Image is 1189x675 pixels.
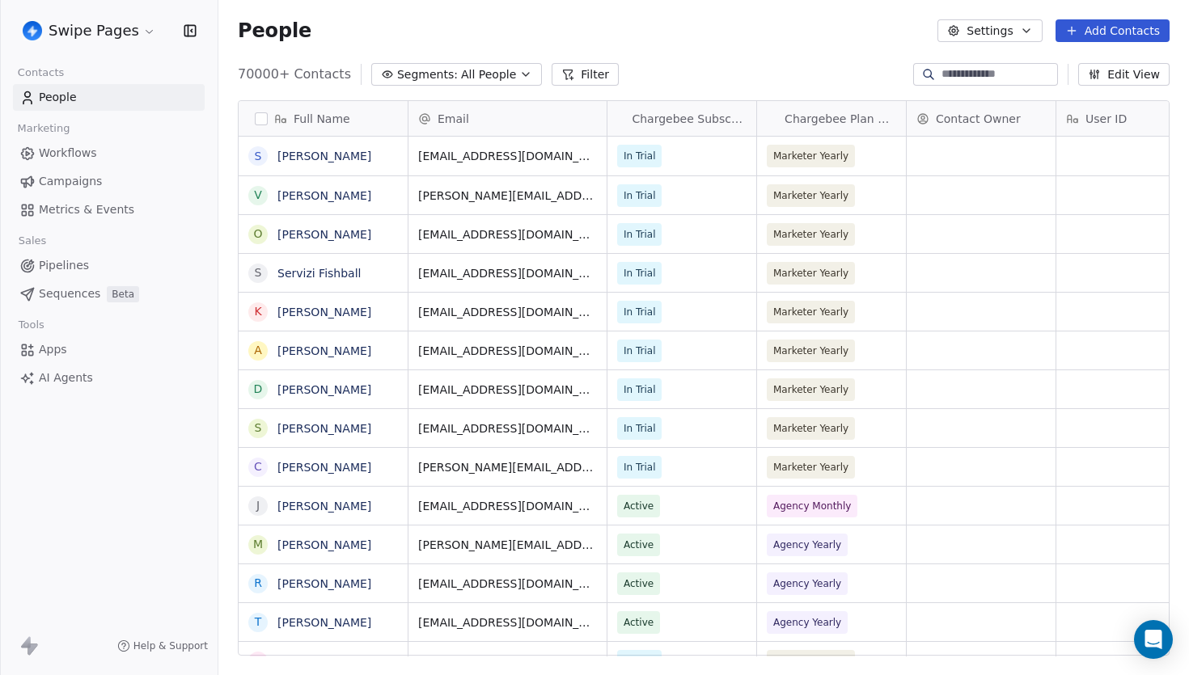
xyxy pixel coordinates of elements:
span: [EMAIL_ADDRESS][DOMAIN_NAME] [418,653,597,669]
span: [EMAIL_ADDRESS][DOMAIN_NAME] [418,148,597,164]
span: In Trial [624,653,655,669]
div: M [253,536,263,553]
span: Segments: [397,66,458,83]
span: Full Name [294,111,350,127]
span: In Trial [624,382,655,398]
span: In Trial [624,265,655,281]
span: [EMAIL_ADDRESS][DOMAIN_NAME] [418,226,597,243]
button: Settings [937,19,1042,42]
span: Contact Owner [936,111,1021,127]
span: [EMAIL_ADDRESS][DOMAIN_NAME] [418,420,597,437]
a: Workflows [13,140,205,167]
span: [EMAIL_ADDRESS][DOMAIN_NAME] [418,576,597,592]
span: Sales [11,229,53,253]
a: [PERSON_NAME] [277,422,371,435]
span: Agency Yearly [773,537,841,553]
span: Swipe Pages [49,20,139,41]
div: R [254,575,262,592]
span: Marketer Yearly [773,148,848,164]
div: P [255,652,261,669]
a: AI Agents [13,365,205,391]
div: A [254,342,262,359]
div: S [255,148,262,165]
span: [EMAIL_ADDRESS][DOMAIN_NAME] [418,614,597,631]
span: [EMAIL_ADDRESS][DOMAIN_NAME] [418,382,597,398]
span: Marketing [11,116,77,141]
div: J [256,497,260,514]
div: S [255,264,262,281]
a: [PERSON_NAME] [277,577,371,590]
span: AI Agents [39,369,93,386]
span: Active [624,614,654,631]
a: [PERSON_NAME] [277,150,371,162]
span: In Trial [624,304,655,320]
span: Apps [39,341,67,358]
span: [PERSON_NAME][EMAIL_ADDRESS][PERSON_NAME][DOMAIN_NAME] [418,188,597,204]
span: Active [624,576,654,592]
span: Marketer Yearly [773,188,848,204]
a: Apps [13,336,205,363]
a: SequencesBeta [13,281,205,307]
div: Full Name [239,101,408,136]
span: Agency Yearly [773,576,841,592]
a: People [13,84,205,111]
a: Pipelines [13,252,205,279]
span: [PERSON_NAME][EMAIL_ADDRESS][DOMAIN_NAME] [418,537,597,553]
div: D [254,381,263,398]
span: In Trial [624,188,655,204]
div: O [253,226,262,243]
div: V [254,187,262,204]
span: Pipelines [39,257,89,274]
a: Metrics & Events [13,196,205,223]
button: Add Contacts [1056,19,1170,42]
span: Marketer Yearly [773,343,848,359]
a: Servizi Fishball [277,267,361,280]
span: [EMAIL_ADDRESS][DOMAIN_NAME] [418,304,597,320]
span: Beta [107,286,139,302]
div: ChargebeeChargebee Plan Name [757,101,906,136]
span: Active [624,498,654,514]
span: [EMAIL_ADDRESS][DOMAIN_NAME] [418,498,597,514]
span: Marketer Yearly [773,653,848,669]
span: Active [624,537,654,553]
span: Help & Support [133,639,208,652]
div: Open Intercom Messenger [1134,620,1173,659]
a: [PERSON_NAME] [277,538,371,551]
span: 70000+ Contacts [238,65,351,84]
span: User ID [1085,111,1127,127]
span: In Trial [624,420,655,437]
span: Chargebee Plan Name [785,111,896,127]
span: People [39,89,77,106]
span: Contacts [11,61,71,85]
span: Marketer Yearly [773,265,848,281]
span: People [238,19,311,43]
span: Agency Monthly [773,498,851,514]
a: Help & Support [117,639,208,652]
button: Swipe Pages [19,17,159,44]
span: Workflows [39,145,97,162]
span: Tools [11,313,51,337]
div: C [254,458,262,475]
span: Campaigns [39,173,102,190]
a: [PERSON_NAME] [277,616,371,629]
button: Filter [552,63,619,86]
div: ChargebeeChargebee Subscription Status [607,101,756,136]
div: grid [239,137,408,656]
a: [PERSON_NAME] [277,228,371,241]
span: In Trial [624,226,655,243]
span: Marketer Yearly [773,420,848,437]
div: K [254,303,261,320]
a: Campaigns [13,168,205,195]
div: Email [408,101,607,136]
span: In Trial [624,343,655,359]
div: S [255,420,262,437]
a: [PERSON_NAME] [277,383,371,396]
span: Agency Yearly [773,614,841,631]
span: In Trial [624,148,655,164]
a: Pankaj [277,655,315,668]
span: Marketer Yearly [773,459,848,475]
span: Email [438,111,469,127]
span: [EMAIL_ADDRESS][DOMAIN_NAME] [418,343,597,359]
span: Marketer Yearly [773,382,848,398]
div: Contact Owner [907,101,1056,136]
